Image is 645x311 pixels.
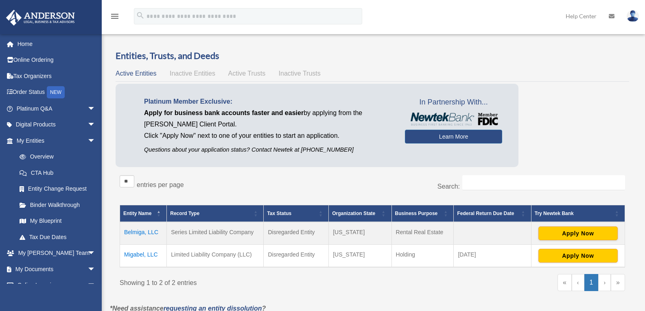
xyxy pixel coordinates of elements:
[538,249,618,263] button: Apply Now
[437,183,460,190] label: Search:
[136,11,145,20] i: search
[110,11,120,21] i: menu
[167,222,264,245] td: Series Limited Liability Company
[264,245,329,268] td: Disregarded Entity
[6,245,108,261] a: My [PERSON_NAME] Teamarrow_drop_down
[87,117,104,133] span: arrow_drop_down
[391,205,454,222] th: Business Purpose: Activate to sort
[329,245,391,268] td: [US_STATE]
[120,245,167,268] td: Migabel, LLC
[120,274,366,289] div: Showing 1 to 2 of 2 entries
[87,277,104,294] span: arrow_drop_down
[116,70,156,77] span: Active Entities
[120,205,167,222] th: Entity Name: Activate to invert sorting
[264,222,329,245] td: Disregarded Entity
[11,229,104,245] a: Tax Due Dates
[144,109,304,116] span: Apply for business bank accounts faster and easier
[391,245,454,268] td: Holding
[6,84,108,101] a: Order StatusNEW
[170,211,199,216] span: Record Type
[6,133,104,149] a: My Entitiesarrow_drop_down
[6,68,108,84] a: Tax Organizers
[144,96,393,107] p: Platinum Member Exclusive:
[558,274,572,291] a: First
[332,211,375,216] span: Organization State
[6,52,108,68] a: Online Ordering
[454,245,531,268] td: [DATE]
[6,261,108,277] a: My Documentsarrow_drop_down
[4,10,77,26] img: Anderson Advisors Platinum Portal
[47,86,65,98] div: NEW
[264,205,329,222] th: Tax Status: Activate to sort
[170,70,215,77] span: Inactive Entities
[598,274,611,291] a: Next
[627,10,639,22] img: User Pic
[405,130,502,144] a: Learn More
[329,205,391,222] th: Organization State: Activate to sort
[267,211,291,216] span: Tax Status
[611,274,625,291] a: Last
[6,117,108,133] a: Digital Productsarrow_drop_down
[167,205,264,222] th: Record Type: Activate to sort
[228,70,266,77] span: Active Trusts
[87,133,104,149] span: arrow_drop_down
[167,245,264,268] td: Limited Liability Company (LLC)
[454,205,531,222] th: Federal Return Due Date: Activate to sort
[531,205,625,222] th: Try Newtek Bank : Activate to sort
[409,113,498,126] img: NewtekBankLogoSM.png
[11,165,104,181] a: CTA Hub
[395,211,438,216] span: Business Purpose
[329,222,391,245] td: [US_STATE]
[11,213,104,229] a: My Blueprint
[87,261,104,278] span: arrow_drop_down
[120,222,167,245] td: Belmiga, LLC
[11,181,104,197] a: Entity Change Request
[6,36,108,52] a: Home
[87,245,104,262] span: arrow_drop_down
[144,130,393,141] p: Click "Apply Now" next to one of your entities to start an application.
[6,100,108,117] a: Platinum Q&Aarrow_drop_down
[144,107,393,130] p: by applying from the [PERSON_NAME] Client Portal.
[279,70,321,77] span: Inactive Trusts
[11,149,100,165] a: Overview
[457,211,514,216] span: Federal Return Due Date
[116,50,629,62] h3: Entities, Trusts, and Deeds
[11,197,104,213] a: Binder Walkthrough
[391,222,454,245] td: Rental Real Estate
[87,100,104,117] span: arrow_drop_down
[137,181,184,188] label: entries per page
[110,14,120,21] a: menu
[538,226,618,240] button: Apply Now
[144,145,393,155] p: Questions about your application status? Contact Newtek at [PHONE_NUMBER]
[405,96,502,109] span: In Partnership With...
[584,274,599,291] a: 1
[572,274,584,291] a: Previous
[6,277,108,294] a: Online Learningarrow_drop_down
[535,209,612,218] div: Try Newtek Bank
[123,211,151,216] span: Entity Name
